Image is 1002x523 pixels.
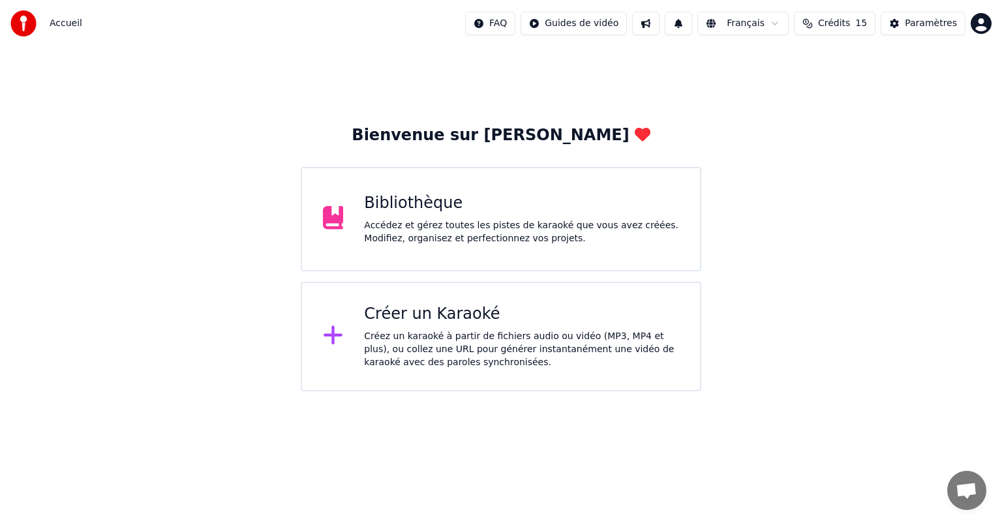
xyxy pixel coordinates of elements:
[50,17,82,30] nav: breadcrumb
[364,330,679,369] div: Créez un karaoké à partir de fichiers audio ou vidéo (MP3, MP4 et plus), ou collez une URL pour g...
[364,193,679,214] div: Bibliothèque
[364,304,679,325] div: Créer un Karaoké
[881,12,965,35] button: Paramètres
[947,471,986,510] div: Ouvrir le chat
[794,12,875,35] button: Crédits15
[465,12,515,35] button: FAQ
[10,10,37,37] img: youka
[818,17,850,30] span: Crédits
[352,125,650,146] div: Bienvenue sur [PERSON_NAME]
[364,219,679,245] div: Accédez et gérez toutes les pistes de karaoké que vous avez créées. Modifiez, organisez et perfec...
[855,17,867,30] span: 15
[905,17,957,30] div: Paramètres
[521,12,627,35] button: Guides de vidéo
[50,17,82,30] span: Accueil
